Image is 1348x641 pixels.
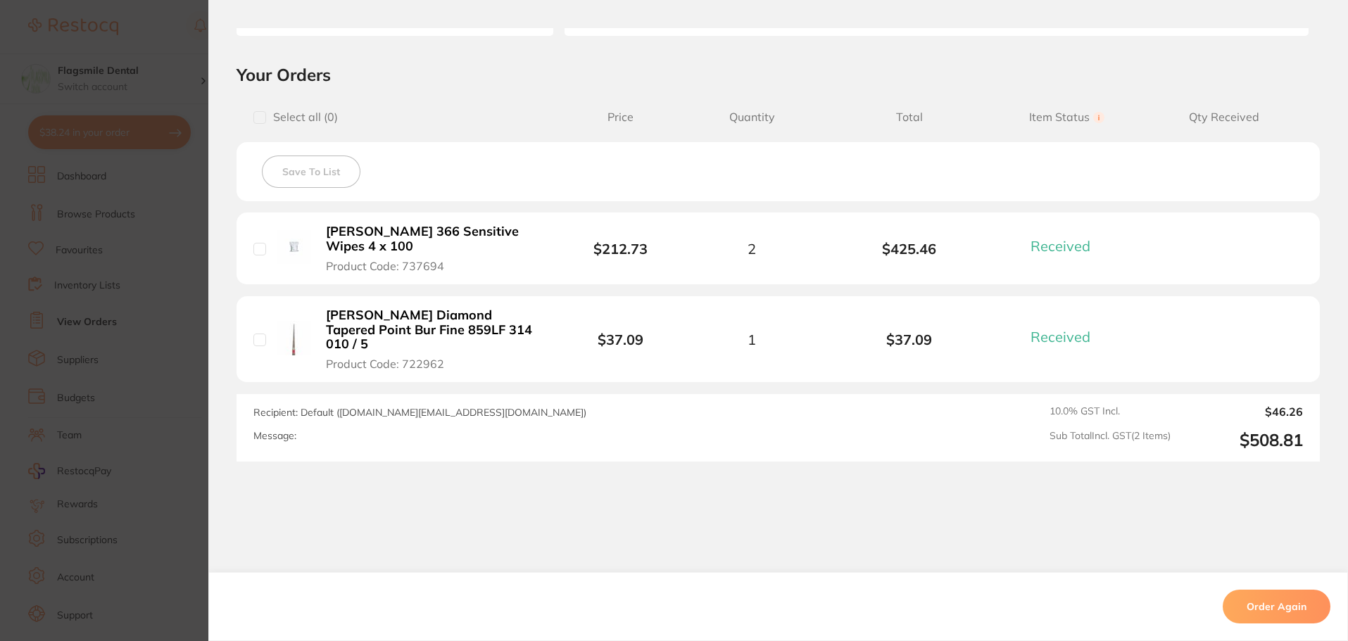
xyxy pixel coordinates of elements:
span: Sub Total Incl. GST ( 2 Items) [1050,430,1171,450]
label: Message: [253,430,296,442]
button: [PERSON_NAME] Diamond Tapered Point Bur Fine 859LF 314 010 / 5 Product Code: 722962 [322,307,548,371]
span: Price [568,110,673,124]
img: Durr FD 366 Sensitive Wipes 4 x 100 [277,230,311,265]
span: Total [831,110,988,124]
span: Product Code: 737694 [326,260,444,272]
span: Select all ( 0 ) [266,110,338,124]
span: 1 [748,331,756,348]
button: [PERSON_NAME] 366 Sensitive Wipes 4 x 100 Product Code: 737694 [322,224,548,273]
b: $425.46 [831,241,988,257]
span: 2 [748,241,756,257]
img: Meisinger Diamond Tapered Point Bur Fine 859LF 314 010 / 5 [277,321,311,355]
span: Received [1031,328,1090,345]
span: Product Code: 722962 [326,357,444,370]
b: $37.09 [831,331,988,348]
b: [PERSON_NAME] 366 Sensitive Wipes 4 x 100 [326,224,543,253]
span: Recipient: Default ( [DOMAIN_NAME][EMAIL_ADDRESS][DOMAIN_NAME] ) [253,406,586,419]
button: Received [1026,237,1107,255]
span: 10.0 % GST Incl. [1050,405,1171,418]
span: Quantity [673,110,831,124]
span: Item Status [988,110,1146,124]
output: $508.81 [1182,430,1303,450]
output: $46.26 [1182,405,1303,418]
span: Received [1031,237,1090,255]
button: Received [1026,328,1107,345]
h2: Your Orders [237,64,1320,85]
b: $37.09 [598,331,643,348]
b: [PERSON_NAME] Diamond Tapered Point Bur Fine 859LF 314 010 / 5 [326,308,543,352]
button: Save To List [262,156,360,188]
b: $212.73 [593,240,648,258]
span: Qty Received [1145,110,1303,124]
button: Order Again [1223,590,1330,623]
